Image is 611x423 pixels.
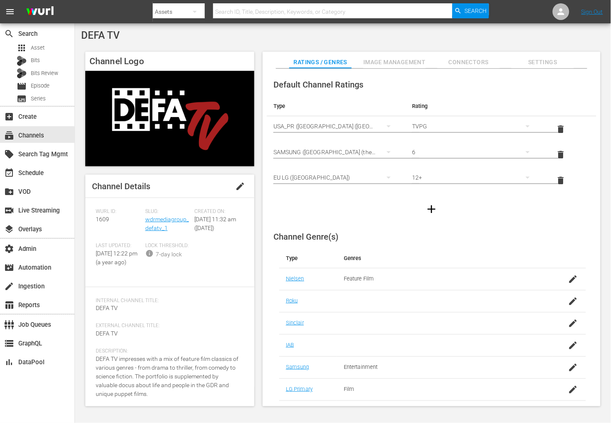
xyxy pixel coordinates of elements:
span: Series [17,94,27,104]
span: Bits Review [31,69,58,78]
span: Asset [31,44,45,52]
span: 1609 [96,216,109,223]
a: IAB [286,342,294,348]
span: Image Management [363,57,426,68]
div: USA_PR ([GEOGRAPHIC_DATA] ([GEOGRAPHIC_DATA])) [273,115,399,138]
img: DEFA TV [85,71,254,166]
span: Slug: [145,208,191,215]
a: Nielsen [286,275,304,282]
th: Genres [337,248,553,268]
a: LG Primary [286,386,313,392]
span: delete [556,175,566,185]
span: External Channel Title: [96,323,240,329]
span: info [145,249,154,258]
span: Search [4,29,14,39]
span: Created On: [194,208,240,215]
span: Search [464,3,487,18]
span: menu [5,7,15,17]
span: VOD [4,187,14,197]
span: DataPool [4,357,14,367]
span: Automation [4,263,14,273]
table: simple table [267,96,596,193]
a: Sinclair [286,320,304,326]
span: [DATE] 11:32 am ([DATE]) [194,216,236,231]
span: Search Tag Mgmt [4,149,14,159]
span: Job Queues [4,320,14,330]
a: wdrmediagroup_defatv_1 [145,216,189,231]
span: Episode [17,81,27,91]
span: delete [556,124,566,134]
div: TVPG [412,115,537,138]
div: 7-day lock [156,250,182,259]
span: DEFA TV impresses with a mix of feature film classics of various genres - from drama to thriller,... [96,355,238,397]
span: Connectors [437,57,500,68]
span: Series [31,95,46,103]
div: Bits Review [17,68,27,78]
span: DEFA TV [81,30,120,41]
th: Type [279,248,337,268]
span: edit [235,181,245,191]
button: delete [551,145,571,165]
span: Default Channel Ratings [273,80,363,90]
div: EU LG ([GEOGRAPHIC_DATA]) [273,166,399,189]
span: Schedule [4,168,14,178]
span: Bits [31,56,40,65]
a: Sign Out [581,8,603,15]
h4: Channel Logo [85,52,254,71]
a: Samsung [286,364,309,370]
span: Create [4,112,14,122]
span: Channels [4,130,14,140]
span: Overlays [4,224,14,234]
a: Roku [286,298,298,304]
span: Settings [512,57,574,68]
th: Rating [405,96,544,116]
span: DEFA TV [96,330,118,337]
span: GraphQL [4,338,14,348]
span: Episode [31,82,50,90]
span: Live Streaming [4,205,14,215]
span: Channel Genre(s) [273,232,338,242]
span: Ingestion [4,281,14,291]
div: Bits [17,56,27,66]
button: delete [551,170,571,190]
img: ans4CAIJ8jUAAAAAAAAAAAAAAAAAAAAAAAAgQb4GAAAAAAAAAAAAAAAAAAAAAAAAJMjXAAAAAAAAAAAAAAAAAAAAAAAAgAT5G... [20,2,60,22]
span: DEFA TV [96,305,118,311]
span: Asset [17,43,27,53]
th: Type [267,96,405,116]
span: Ratings / Genres [289,57,352,68]
span: Channel Details [92,181,150,191]
button: edit [230,176,250,196]
button: delete [551,119,571,139]
div: SAMSUNG ([GEOGRAPHIC_DATA] (the Republic of)) [273,140,399,164]
span: Internal Channel Title: [96,298,240,304]
span: Reports [4,300,14,310]
span: delete [556,150,566,160]
span: Description: [96,348,240,355]
span: Lock Threshold: [145,243,191,249]
span: Wurl ID: [96,208,141,215]
div: 6 [412,140,537,164]
button: Search [452,3,489,18]
div: 12+ [412,166,537,189]
span: [DATE] 12:22 pm (a year ago) [96,250,137,265]
span: Admin [4,244,14,254]
span: Last Updated: [96,243,141,249]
